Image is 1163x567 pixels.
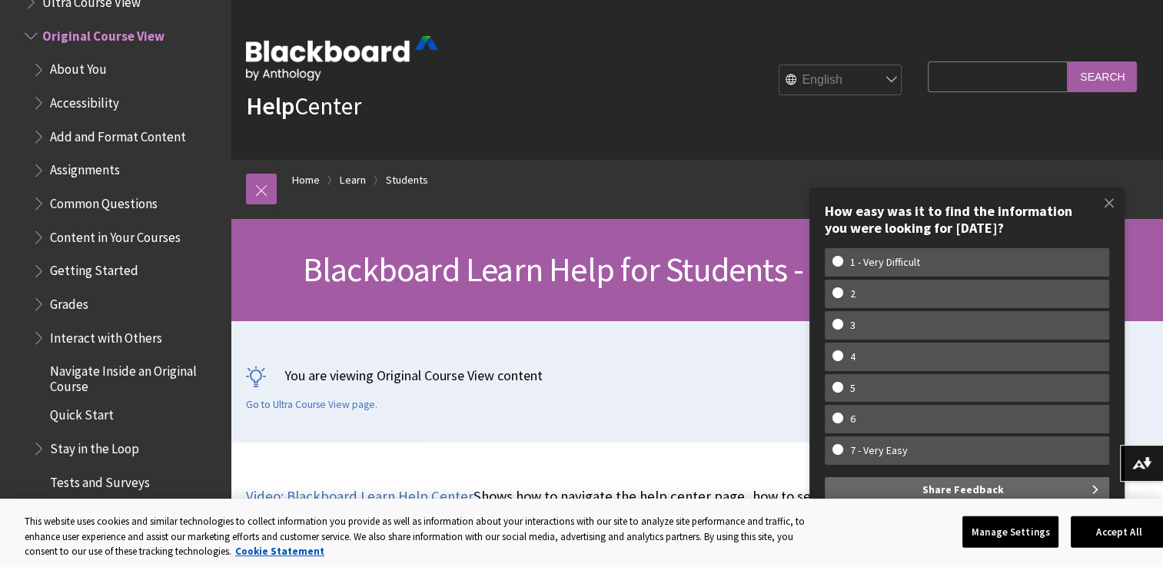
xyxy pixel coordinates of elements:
span: Navigate Inside an Original Course [50,358,220,394]
span: Add and Format Content [50,124,186,144]
w-span: 1 - Very Difficult [832,256,938,269]
a: Students [386,171,428,190]
span: Blackboard Learn Help for Students - Original Course View [303,248,1091,290]
a: Go to Ultra Course View page. [246,398,377,412]
span: Tests and Surveys [50,469,150,490]
w-span: 5 [832,382,873,395]
w-span: 4 [832,350,873,363]
span: Original Course View [42,23,164,44]
span: Common Questions [50,191,158,211]
span: Assignments [50,157,120,178]
w-span: 2 [832,287,873,300]
p: You are viewing Original Course View content [246,366,1148,385]
img: Blackboard by Anthology [246,36,438,81]
p: Shows how to navigate the help center page, how to search for content and how to differentiate be... [246,486,920,526]
div: This website uses cookies and similar technologies to collect information you provide as well as ... [25,514,814,559]
a: More information about your privacy, opens in a new tab [235,545,324,558]
span: Stay in the Loop [50,436,139,456]
w-span: 7 - Very Easy [832,444,925,457]
span: Grades [50,291,88,312]
span: Share Feedback [922,477,1004,502]
a: HelpCenter [246,91,361,121]
select: Site Language Selector [779,65,902,96]
button: Share Feedback [825,477,1109,502]
w-span: 3 [832,319,873,332]
span: Content in Your Courses [50,224,181,245]
span: About You [50,57,107,78]
a: Home [292,171,320,190]
span: Interact with Others [50,325,162,346]
span: Accessibility [50,90,119,111]
strong: Help [246,91,294,121]
span: Getting Started [50,258,138,279]
a: Learn [340,171,366,190]
w-span: 6 [832,413,873,426]
span: Quick Start [50,403,114,423]
div: How easy was it to find the information you were looking for [DATE]? [825,203,1109,236]
input: Search [1068,61,1137,91]
a: Video: Blackboard Learn Help Center [246,487,474,506]
button: Manage Settings [962,516,1058,548]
